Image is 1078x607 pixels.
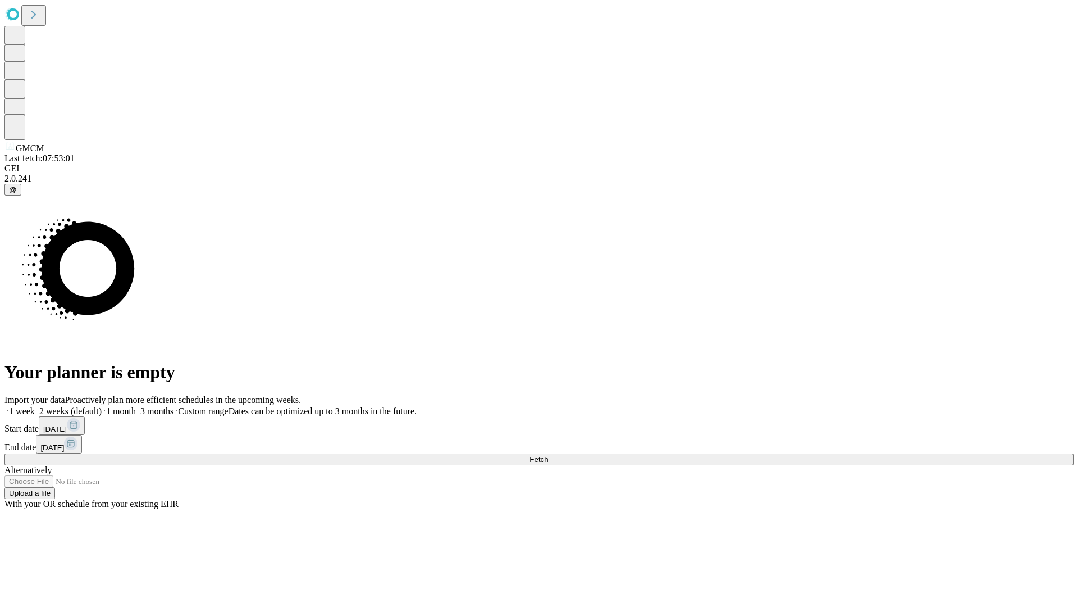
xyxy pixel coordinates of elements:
[40,443,64,452] span: [DATE]
[229,406,417,416] span: Dates can be optimized up to 3 months in the future.
[39,416,85,435] button: [DATE]
[16,143,44,153] span: GMCM
[9,406,35,416] span: 1 week
[4,499,179,509] span: With your OR schedule from your existing EHR
[140,406,173,416] span: 3 months
[4,487,55,499] button: Upload a file
[4,435,1074,454] div: End date
[9,185,17,194] span: @
[4,454,1074,465] button: Fetch
[39,406,102,416] span: 2 weeks (default)
[4,184,21,196] button: @
[43,425,67,433] span: [DATE]
[529,455,548,464] span: Fetch
[65,395,301,405] span: Proactively plan more efficient schedules in the upcoming weeks.
[4,416,1074,435] div: Start date
[36,435,82,454] button: [DATE]
[4,395,65,405] span: Import your data
[106,406,136,416] span: 1 month
[4,174,1074,184] div: 2.0.241
[4,465,52,475] span: Alternatively
[178,406,228,416] span: Custom range
[4,362,1074,383] h1: Your planner is empty
[4,164,1074,174] div: GEI
[4,153,75,163] span: Last fetch: 07:53:01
